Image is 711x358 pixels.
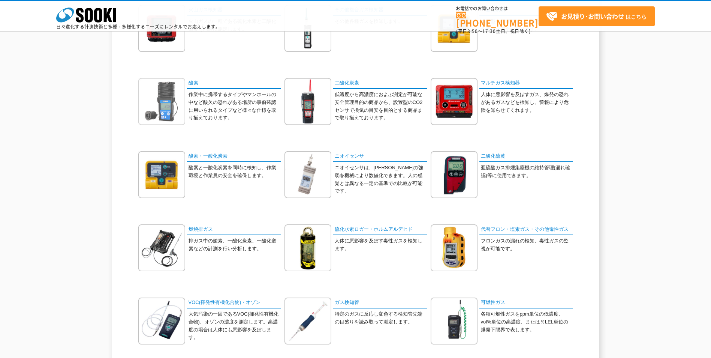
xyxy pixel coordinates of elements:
[482,28,496,35] span: 17:30
[335,237,427,253] p: 人体に悪影響を及ぼす毒性ガスを検知します。
[479,151,573,162] a: 二酸化硫黄
[333,298,427,308] a: ガス検知管
[561,12,624,21] strong: お見積り･お問い合わせ
[187,78,281,89] a: 酸素
[335,164,427,195] p: ニオイセンサは、[PERSON_NAME]の強弱を機械により数値化できます。人の感覚とは異なる一定の基準での比較が可能です。
[467,28,478,35] span: 8:50
[187,298,281,308] a: VOC(揮発性有機化合物)・オゾン
[481,237,573,253] p: フロンガスの漏れの検知、毒性ガスの監視が可能です。
[284,151,331,198] img: ニオイセンサ
[335,310,427,326] p: 特定のガスに反応し変色する検知管先端の目盛りを読み取って測定します。
[479,78,573,89] a: マルチガス検知器
[431,78,477,125] img: マルチガス検知器
[481,164,573,180] p: 亜硫酸ガス排煙集塵機の維持管理(漏れ確認)等に使用できます。
[284,78,331,125] img: 二酸化炭素
[479,298,573,308] a: 可燃性ガス
[479,224,573,235] a: 代替フロン・塩素ガス・その他毒性ガス
[56,24,220,29] p: 日々進化する計測技術と多種・多様化するニーズにレンタルでお応えします。
[539,6,655,26] a: お見積り･お問い合わせはこちら
[335,91,427,122] p: 低濃度から高濃度におよぶ測定が可能な安全管理目的の商品から、設置型のCO2センサで換気の目安を目的とする商品まで取り揃えております。
[189,91,281,122] p: 作業中に携帯するタイプやマンホールの中など酸欠の恐れがある場所の事前確認に用いられるタイプなど様々な仕様を取り揃えております。
[481,91,573,114] p: 人体に悪影響を及ぼすガス、爆発の恐れがあるガスなどを検知し、警報により危険を知らせてくれます。
[138,78,185,125] img: 酸素
[456,12,539,27] a: [PHONE_NUMBER]
[431,224,477,271] img: 代替フロン・塩素ガス・その他毒性ガス
[187,151,281,162] a: 酸素・一酸化炭素
[431,298,477,344] img: 可燃性ガス
[138,224,185,271] img: 燃焼排ガス
[333,224,427,235] a: 硫化水素ロガー・ホルムアルデヒド
[187,224,281,235] a: 燃焼排ガス
[138,151,185,198] img: 酸素・一酸化炭素
[284,298,331,344] img: ガス検知管
[546,11,647,22] span: はこちら
[333,151,427,162] a: ニオイセンサ
[481,310,573,334] p: 各種可燃性ガスをppm単位の低濃度、vol%単位の高濃度、または％LEL単位の爆発下限界で表します。
[456,6,539,11] span: お電話でのお問い合わせは
[138,298,185,344] img: VOC(揮発性有機化合物)・オゾン
[456,28,530,35] span: (平日 ～ 土日、祝日除く)
[189,164,281,180] p: 酸素と一酸化炭素を同時に検知し、作業環境と作業員の安全を確保します。
[189,310,281,341] p: 大気汚染の一因であるVOC(揮発性有機化合物)、オゾンの濃度を測定します。高濃度の場合は人体にも悪影響を及ぼします。
[284,224,331,271] img: 硫化水素ロガー・ホルムアルデヒド
[431,151,477,198] img: 二酸化硫黄
[333,78,427,89] a: 二酸化炭素
[189,237,281,253] p: 排ガス中の酸素、一酸化炭素、一酸化窒素などの計測を行い分析します。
